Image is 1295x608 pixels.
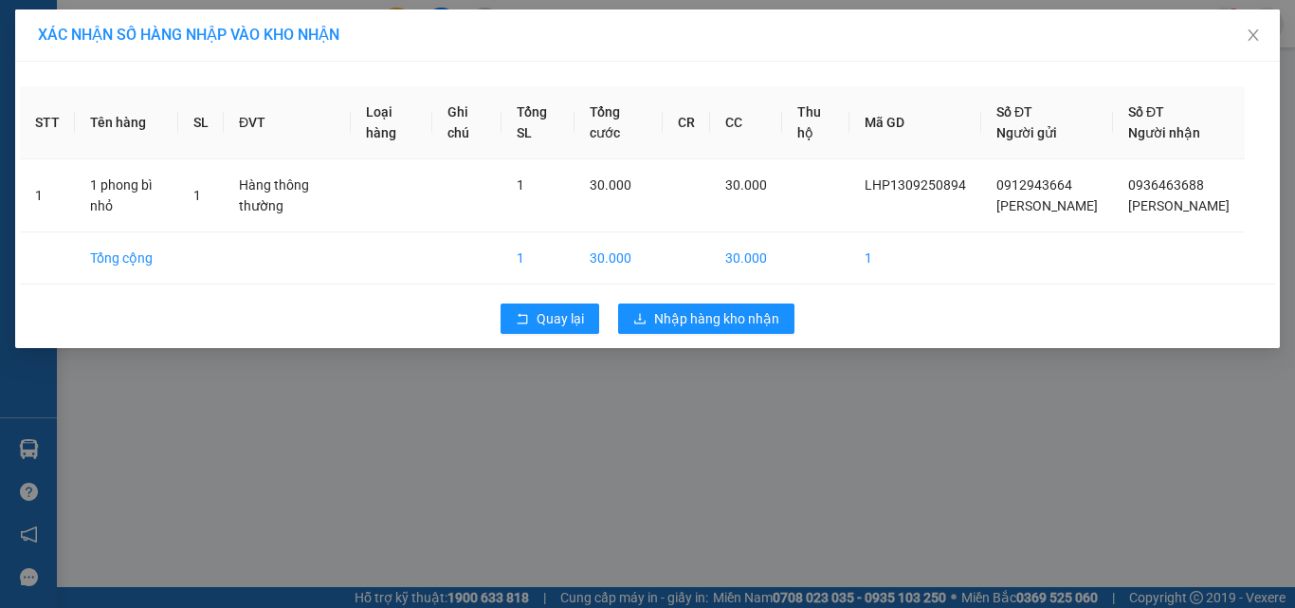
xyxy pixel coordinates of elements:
td: Tổng cộng [75,232,178,285]
span: Người gửi [996,125,1057,140]
th: CR [663,86,710,159]
span: close [1246,28,1261,43]
th: Ghi chú [432,86,502,159]
span: Nhập hàng kho nhận [654,308,779,329]
span: rollback [516,312,529,327]
th: CC [710,86,782,159]
span: 1 [193,188,201,203]
th: Tổng SL [502,86,575,159]
td: 1 [502,232,575,285]
th: STT [20,86,75,159]
th: Mã GD [849,86,981,159]
button: Close [1227,9,1280,63]
span: 0936463688 [1128,177,1204,193]
strong: PHIẾU GỬI HÀNG [184,56,337,76]
td: 1 [20,159,75,232]
button: rollbackQuay lại [501,304,599,334]
strong: Hotline : 0889 23 23 23 [199,80,322,94]
td: 1 [849,232,981,285]
td: 30.000 [575,232,662,285]
span: LHP1309250894 [865,177,966,193]
th: Thu hộ [782,86,849,159]
span: XÁC NHẬN SỐ HÀNG NHẬP VÀO KHO NHẬN [38,26,339,44]
span: Người nhận [1128,125,1200,140]
span: Quay lại [537,308,584,329]
span: [PERSON_NAME] [1128,198,1230,213]
span: 1 [517,177,524,193]
span: 30.000 [590,177,631,193]
span: Website [176,101,221,115]
th: Tổng cước [575,86,662,159]
strong: CÔNG TY TNHH VĨNH QUANG [132,32,390,52]
span: Số ĐT [996,104,1032,120]
td: Hàng thông thường [224,159,351,232]
td: 30.000 [710,232,782,285]
th: Tên hàng [75,86,178,159]
span: [PERSON_NAME] [996,198,1098,213]
img: logo [17,29,106,119]
span: Số ĐT [1128,104,1164,120]
th: ĐVT [224,86,351,159]
span: 0912943664 [996,177,1072,193]
strong: : [DOMAIN_NAME] [176,98,344,116]
th: SL [178,86,224,159]
td: 1 phong bì nhỏ [75,159,178,232]
span: download [633,312,647,327]
button: downloadNhập hàng kho nhận [618,304,794,334]
span: 30.000 [725,177,767,193]
th: Loại hàng [351,86,432,159]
